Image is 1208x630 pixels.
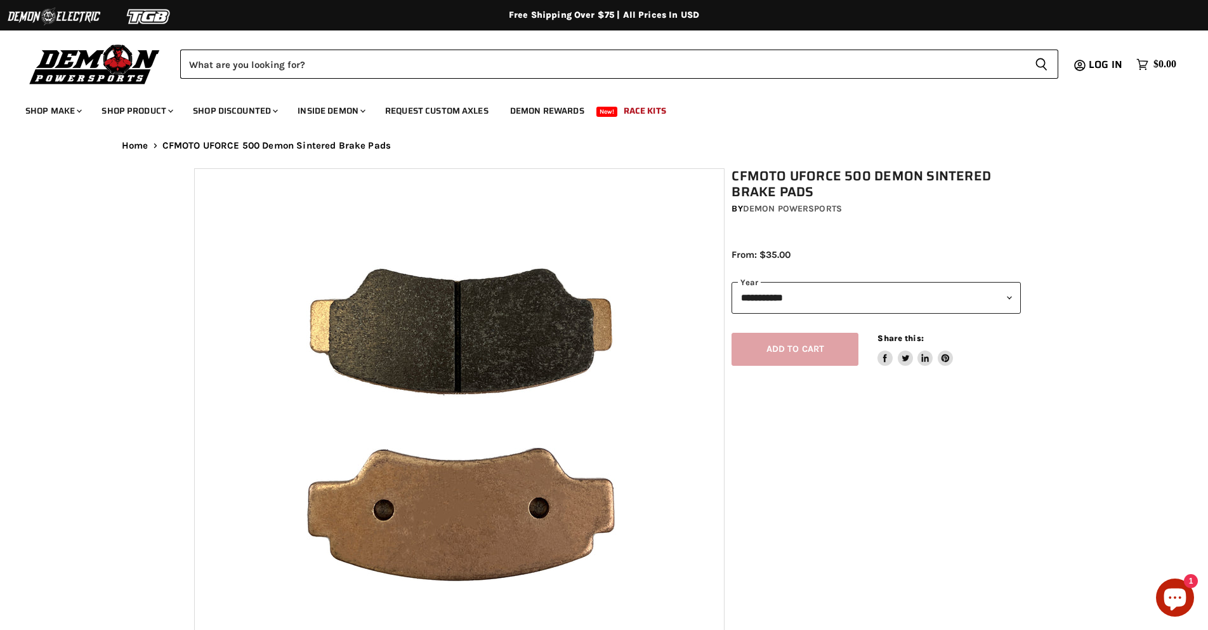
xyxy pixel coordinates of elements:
[596,107,618,117] span: New!
[376,98,498,124] a: Request Custom Axles
[732,202,1021,216] div: by
[25,41,164,86] img: Demon Powersports
[96,140,1112,151] nav: Breadcrumbs
[180,50,1058,79] form: Product
[732,282,1021,313] select: year
[96,10,1112,21] div: Free Shipping Over $75 | All Prices In USD
[1025,50,1058,79] button: Search
[288,98,373,124] a: Inside Demon
[1153,58,1176,70] span: $0.00
[743,203,842,214] a: Demon Powersports
[877,333,923,343] span: Share this:
[92,98,181,124] a: Shop Product
[732,168,1021,200] h1: CFMOTO UFORCE 500 Demon Sintered Brake Pads
[732,249,791,260] span: From: $35.00
[1152,579,1198,620] inbox-online-store-chat: Shopify online store chat
[1083,59,1130,70] a: Log in
[16,98,89,124] a: Shop Make
[16,93,1173,124] ul: Main menu
[6,4,102,29] img: Demon Electric Logo 2
[877,333,953,366] aside: Share this:
[1089,57,1122,72] span: Log in
[162,140,391,151] span: CFMOTO UFORCE 500 Demon Sintered Brake Pads
[102,4,197,29] img: TGB Logo 2
[501,98,594,124] a: Demon Rewards
[614,98,676,124] a: Race Kits
[1130,55,1183,74] a: $0.00
[180,50,1025,79] input: Search
[122,140,148,151] a: Home
[183,98,286,124] a: Shop Discounted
